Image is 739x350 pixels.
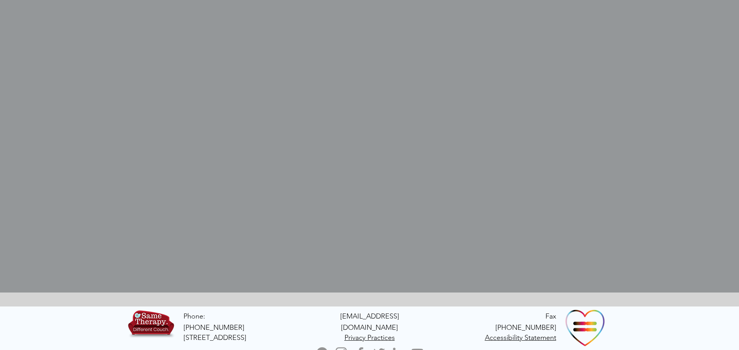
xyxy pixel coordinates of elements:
a: Accessibility Statement [485,333,556,342]
a: [EMAIL_ADDRESS][DOMAIN_NAME] [340,312,399,332]
img: TBH.US [126,309,176,343]
span: [STREET_ADDRESS] [183,333,246,342]
img: Ally Organization [564,306,606,348]
span: [EMAIL_ADDRESS][DOMAIN_NAME] [340,312,399,332]
a: Privacy Practices [344,333,395,342]
a: Phone: [PHONE_NUMBER] [183,312,244,332]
